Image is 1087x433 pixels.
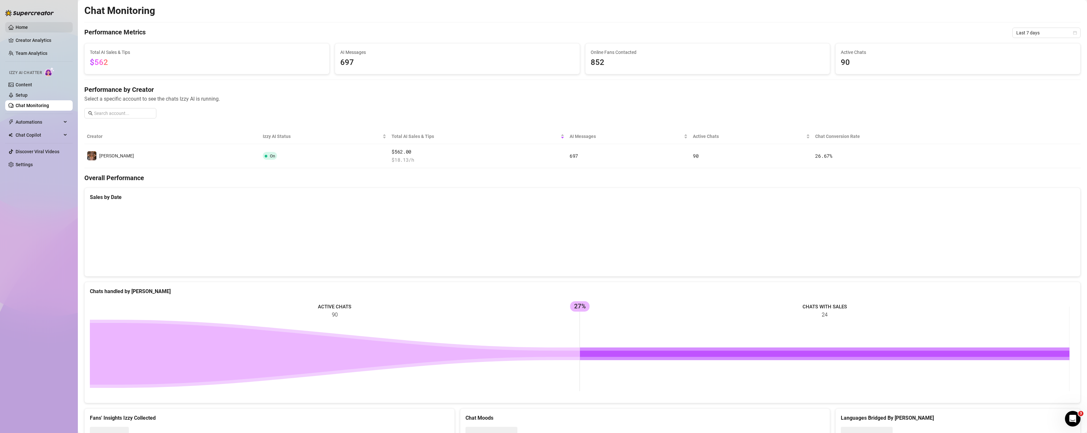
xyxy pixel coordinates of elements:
div: Sales by Date [90,193,1075,201]
span: AI Messages [340,49,574,56]
span: 90 [693,153,698,159]
span: Izzy AI Status [263,133,381,140]
img: Chat Copilot [8,133,13,137]
span: search [88,111,93,116]
span: Chat Copilot [16,130,62,140]
span: Izzy AI Chatter [9,70,42,76]
th: Active Chats [690,129,813,144]
span: Select a specific account to see the chats Izzy AI is running. [84,95,1081,103]
span: On [270,154,275,158]
div: Languages Bridged By [PERSON_NAME] [841,414,1075,422]
span: Online Fans Contacted [591,49,825,56]
th: AI Messages [567,129,690,144]
div: Fans' Insights Izzy Collected [90,414,449,422]
span: Total AI Sales & Tips [90,49,324,56]
a: Chat Monitoring [16,103,49,108]
span: 3 [1078,411,1083,416]
div: Chats handled by [PERSON_NAME] [90,287,1075,295]
div: Chat Moods [465,414,825,422]
span: calendar [1073,31,1077,35]
span: AI Messages [570,133,682,140]
span: Total AI Sales & Tips [392,133,559,140]
img: Kelly [87,151,96,160]
a: Home [16,25,28,30]
iframe: Intercom live chat [1065,411,1081,427]
span: 852 [591,56,825,69]
a: Discover Viral Videos [16,149,59,154]
span: $562.00 [392,148,564,156]
h4: Overall Performance [84,173,1081,182]
a: Creator Analytics [16,35,67,45]
h4: Performance Metrics [84,28,146,38]
span: [PERSON_NAME] [99,153,134,158]
a: Team Analytics [16,51,47,56]
span: $562 [90,58,108,67]
th: Chat Conversion Rate [813,129,981,144]
span: 26.67 % [815,153,832,159]
th: Izzy AI Status [260,129,389,144]
th: Creator [84,129,260,144]
h4: Performance by Creator [84,85,1081,94]
span: 90 [841,56,1075,69]
span: Automations [16,117,62,127]
a: Content [16,82,32,87]
span: thunderbolt [8,119,14,125]
a: Settings [16,162,33,167]
span: 697 [340,56,574,69]
span: Last 7 days [1016,28,1077,38]
a: Setup [16,93,28,98]
img: AI Chatter [44,67,54,77]
span: Active Chats [693,133,805,140]
span: $ 18.13 /h [392,156,564,164]
img: logo-BBDzfeDw.svg [5,10,54,16]
h2: Chat Monitoring [84,5,155,17]
span: 697 [570,153,578,159]
span: Active Chats [841,49,1075,56]
input: Search account... [94,110,152,117]
th: Total AI Sales & Tips [389,129,567,144]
